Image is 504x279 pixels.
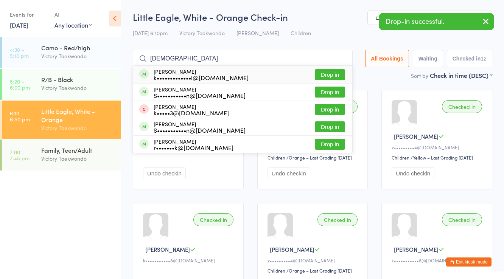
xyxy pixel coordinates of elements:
[179,29,225,37] span: Victory Taekwondo
[268,167,310,179] button: Undo checkin
[54,8,92,21] div: At
[315,69,345,80] button: Drop in
[236,29,279,37] span: [PERSON_NAME]
[315,121,345,132] button: Drop in
[317,213,358,226] div: Checked in
[2,139,121,170] a: 7:00 -7:45 pmFamily, Teen/AdultVictory Taekwondo
[133,50,353,67] input: Search
[411,154,473,161] span: / Yellow – Last Grading [DATE]
[41,75,114,84] div: R/B - Black
[10,46,29,59] time: 4:30 - 5:10 pm
[315,104,345,115] button: Drop in
[268,257,360,263] div: z•••••••••4@[DOMAIN_NAME]
[392,167,434,179] button: Undo checkin
[315,87,345,98] button: Drop in
[154,74,249,81] div: k•••••••••••••i@[DOMAIN_NAME]
[154,121,246,133] div: [PERSON_NAME]
[41,52,114,60] div: Victory Taekwondo
[41,107,114,124] div: Little Eagle, White - Orange
[154,86,246,98] div: [PERSON_NAME]
[481,56,487,62] div: 12
[133,29,168,37] span: [DATE] 6:10pm
[365,50,409,67] button: All Bookings
[143,167,186,179] button: Undo checkin
[193,213,233,226] div: Checked in
[10,149,30,161] time: 7:00 - 7:45 pm
[291,29,311,37] span: Children
[286,267,352,274] span: / Orange – Last Grading [DATE]
[379,13,494,30] div: Drop-in successful.
[154,104,229,116] div: [PERSON_NAME]
[41,43,114,52] div: Camo - Red/high
[41,146,114,154] div: Family, Teen/Adult
[154,92,246,98] div: S•••••••••••n@[DOMAIN_NAME]
[2,37,121,68] a: 4:30 -5:10 pmCamo - Red/highVictory Taekwondo
[41,154,114,163] div: Victory Taekwondo
[10,21,28,29] a: [DATE]
[315,139,345,150] button: Drop in
[413,50,443,67] button: Waiting
[2,101,121,139] a: 6:10 -6:50 pmLittle Eagle, White - OrangeVictory Taekwondo
[392,154,409,161] div: Children
[392,257,484,263] div: k•••••••••••8@[DOMAIN_NAME]
[154,68,249,81] div: [PERSON_NAME]
[41,124,114,132] div: Victory Taekwondo
[270,245,314,253] span: [PERSON_NAME]
[10,8,47,21] div: Events for
[447,50,492,67] button: Checked in12
[154,110,229,116] div: k•••••3@[DOMAIN_NAME]
[286,154,352,161] span: / Orange – Last Grading [DATE]
[411,72,428,79] label: Sort by
[446,257,492,267] button: Exit kiosk mode
[442,100,482,113] div: Checked in
[154,138,233,150] div: [PERSON_NAME]
[442,213,482,226] div: Checked in
[2,69,121,100] a: 5:20 -6:00 pmR/B - BlackVictory Taekwondo
[430,71,492,79] div: Check in time (DESC)
[154,144,233,150] div: r•••••••k@[DOMAIN_NAME]
[394,132,439,140] span: [PERSON_NAME]
[10,110,30,122] time: 6:10 - 6:50 pm
[133,11,492,23] h2: Little Eagle, White - Orange Check-in
[392,144,484,150] div: z•••••••••4@[DOMAIN_NAME]
[41,84,114,92] div: Victory Taekwondo
[268,154,285,161] div: Children
[143,257,236,263] div: k•••••••••••8@[DOMAIN_NAME]
[268,267,285,274] div: Children
[10,78,30,90] time: 5:20 - 6:00 pm
[54,21,92,29] div: Any location
[154,127,246,133] div: S•••••••••••n@[DOMAIN_NAME]
[145,245,190,253] span: [PERSON_NAME]
[394,245,439,253] span: [PERSON_NAME]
